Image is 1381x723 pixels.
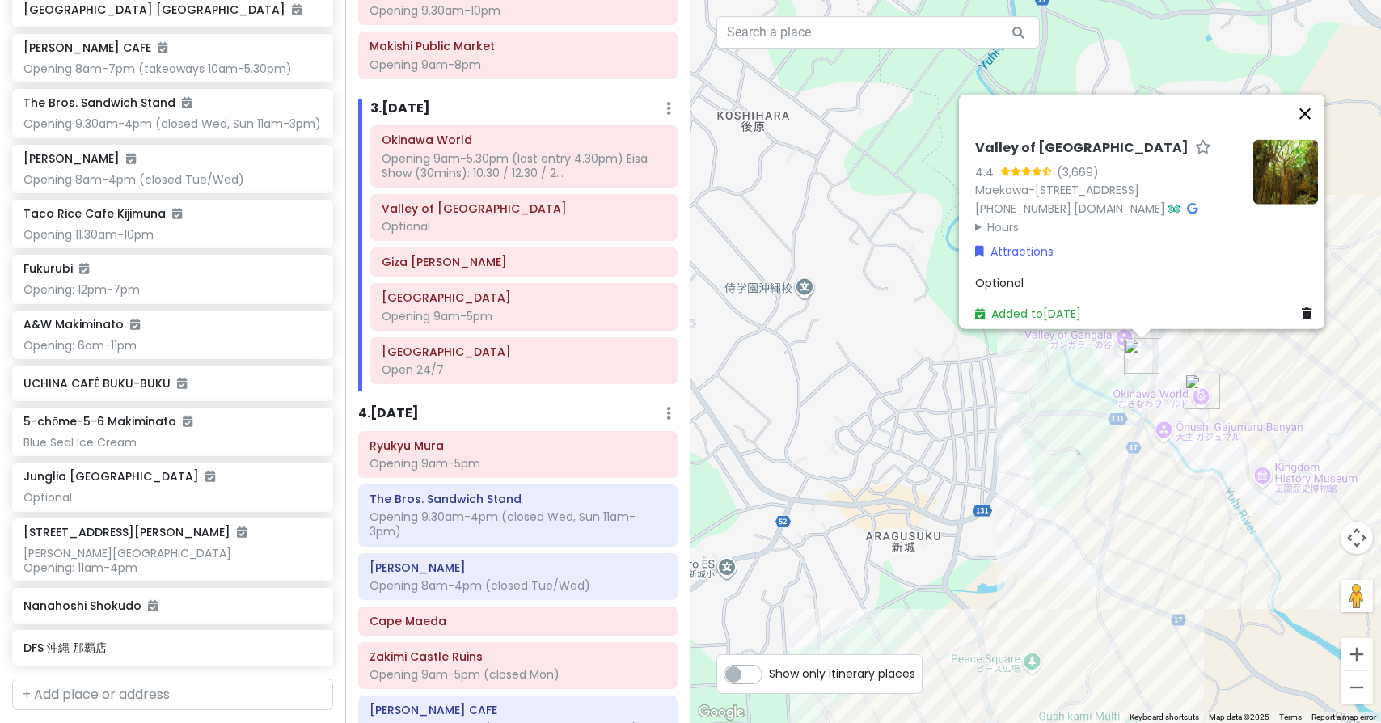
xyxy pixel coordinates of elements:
h6: Taco Rice Cafe Kijimuna [23,206,182,221]
h6: [STREET_ADDRESS][PERSON_NAME] [23,525,247,539]
span: Map data ©2025 [1209,712,1269,721]
h6: Maeda Breeze [370,560,666,575]
img: Google [695,702,748,723]
a: Maekawa-[STREET_ADDRESS] [975,182,1139,198]
div: Opening 9am-5pm [370,456,666,471]
div: Opening 8am-7pm (takeaways 10am-5.30pm) [23,61,321,76]
i: Added to itinerary [148,600,158,611]
button: Close [1286,95,1324,133]
i: Added to itinerary [205,471,215,482]
h6: Junglia [GEOGRAPHIC_DATA] [23,469,215,484]
h6: Makishi Public Market [370,39,666,53]
h6: A&W Makiminato [23,317,140,332]
button: Map camera controls [1341,522,1373,554]
h6: BANTA CAFE [370,703,666,717]
a: Added to[DATE] [975,306,1081,322]
button: Drag Pegman onto the map to open Street View [1341,580,1373,612]
div: Opening 8am-4pm (closed Tue/Wed) [370,578,666,593]
i: Added to itinerary [126,153,136,164]
i: Added to itinerary [177,378,187,389]
div: Optional [23,490,321,505]
i: Added to itinerary [237,526,247,538]
h6: [PERSON_NAME] [23,151,136,166]
div: Optional [382,219,666,234]
div: Blue Seal Ice Cream [23,435,321,450]
i: Added to itinerary [158,42,167,53]
h6: [GEOGRAPHIC_DATA] [GEOGRAPHIC_DATA] [23,2,321,17]
div: Opening 9.30am-10pm [370,3,666,18]
div: (3,669) [1057,163,1099,180]
a: Attractions [975,243,1054,260]
i: Added to itinerary [130,319,140,330]
a: Open this area in Google Maps (opens a new window) [695,702,748,723]
div: Open 24/7 [382,362,666,377]
div: [PERSON_NAME][GEOGRAPHIC_DATA] Opening: 11am-4pm [23,546,321,575]
h6: Zakimi Castle Ruins [370,649,666,664]
h6: 3 . [DATE] [370,100,430,117]
h6: The Bros. Sandwich Stand [370,492,666,506]
i: Added to itinerary [172,208,182,219]
div: Opening 9am-8pm [370,57,666,72]
h6: Peace Memorial Park [382,345,666,359]
h6: Ryukyu Mura [370,438,666,453]
div: Opening: 12pm-7pm [23,282,321,297]
i: Tripadvisor [1168,203,1180,214]
h6: Okinawa World [382,133,666,147]
input: Search a place [716,16,1040,49]
span: Optional [975,274,1024,290]
a: Report a map error [1311,712,1376,721]
h6: Fukurubi [23,261,89,276]
a: Star place [1195,140,1211,157]
h6: 5-chōme-5-6 Makiminato [23,414,192,429]
h6: Cape Maeda [370,614,666,628]
h6: Giza Banta Cliff [382,255,666,269]
div: Opening 9.30am-4pm (closed Wed, Sun 11am-3pm) [23,116,321,131]
span: Show only itinerary places [769,665,915,683]
a: [DOMAIN_NAME] [1074,201,1165,217]
i: Google Maps [1187,203,1197,214]
i: Added to itinerary [79,263,89,274]
i: Added to itinerary [183,416,192,427]
input: + Add place or address [12,679,333,711]
div: Opening 9am-5pm (closed Mon) [370,667,666,682]
div: Opening 9am-5pm [382,309,666,323]
div: Okinawa World [1185,374,1220,409]
div: Opening 11.30am-10pm [23,227,321,242]
div: Opening 8am-4pm (closed Tue/Wed) [23,172,321,187]
i: Added to itinerary [182,97,192,108]
h6: The Bros. Sandwich Stand [23,95,192,110]
a: Terms (opens in new tab) [1279,712,1302,721]
h6: Valley of Gangala [382,201,666,216]
h6: Valley of [GEOGRAPHIC_DATA] [975,140,1189,157]
h6: DFS 沖縄 那覇店 [23,641,321,655]
button: Zoom in [1341,638,1373,670]
div: Valley of Gangala [1124,338,1159,374]
img: Picture of the place [1253,140,1318,205]
h6: 4 . [DATE] [358,405,419,422]
h6: Okinawa Prefectural Peace Memorial Museum [382,290,666,305]
h6: UCHINA CAFÉ BUKU-BUKU [23,376,321,391]
div: 4.4 [975,163,1000,180]
h6: Nanahoshi Shokudo [23,598,321,613]
h6: [PERSON_NAME] CAFE [23,40,167,55]
a: Delete place [1302,305,1318,323]
button: Keyboard shortcuts [1130,712,1199,723]
div: Opening 9am-5.30pm (last entry 4.30pm) Eisa Show (30mins): 10.30 / 12.30 / 2... [382,151,666,180]
div: Opening: 6am-11pm [23,338,321,353]
i: Added to itinerary [292,4,302,15]
summary: Hours [975,218,1240,235]
div: · · [975,140,1240,236]
a: [PHONE_NUMBER] [975,201,1071,217]
div: Opening 9.30am-4pm (closed Wed, Sun 11am-3pm) [370,509,666,539]
button: Zoom out [1341,671,1373,704]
